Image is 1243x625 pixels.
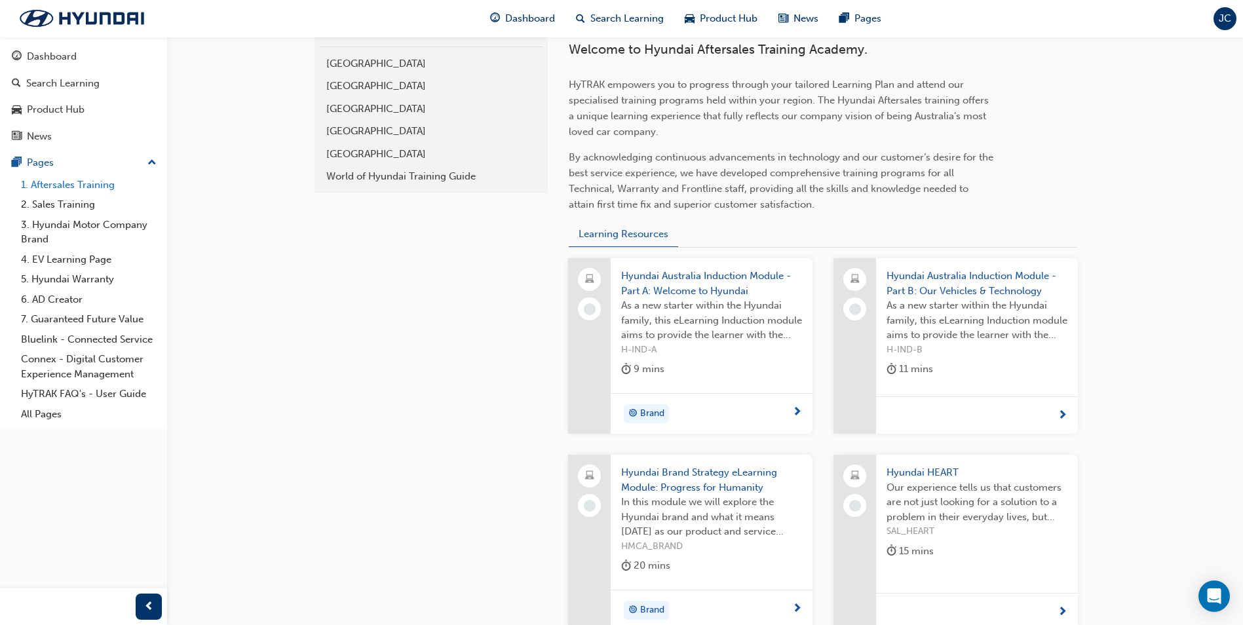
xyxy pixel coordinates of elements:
span: HMCA_BRAND [621,539,802,554]
span: Search Learning [590,11,664,26]
a: 1. Aftersales Training [16,175,162,195]
div: World of Hyundai Training Guide [326,169,536,184]
span: Brand [640,406,664,421]
span: Our experience tells us that customers are not just looking for a solution to a problem in their ... [887,480,1067,525]
span: duration-icon [621,558,631,574]
button: Pages [5,151,162,175]
span: pages-icon [12,157,22,169]
span: next-icon [792,407,802,419]
span: As a new starter within the Hyundai family, this eLearning Induction module aims to provide the l... [887,298,1067,343]
span: H-IND-A [621,343,802,358]
span: Product Hub [700,11,757,26]
span: learningRecordVerb_NONE-icon [584,500,596,512]
a: Search Learning [5,71,162,96]
span: H-IND-B [887,343,1067,358]
a: HyTRAK FAQ's - User Guide [16,384,162,404]
span: learningRecordVerb_NONE-icon [849,303,861,315]
div: 20 mins [621,558,670,574]
div: [GEOGRAPHIC_DATA] [326,56,536,71]
a: 4. EV Learning Page [16,250,162,270]
div: [GEOGRAPHIC_DATA] [326,124,536,139]
span: news-icon [12,131,22,143]
span: laptop-icon [585,271,594,288]
span: car-icon [685,10,695,27]
div: [GEOGRAPHIC_DATA] [326,79,536,94]
a: 2. Sales Training [16,195,162,215]
span: In this module we will explore the Hyundai brand and what it means [DATE] as our product and serv... [621,495,802,539]
span: Hyundai HEART [887,465,1067,480]
a: [GEOGRAPHIC_DATA] [320,143,543,166]
span: next-icon [1058,607,1067,618]
span: JC [1219,11,1231,26]
a: 3. Hyundai Motor Company Brand [16,215,162,250]
div: 15 mins [887,543,934,559]
a: 6. AD Creator [16,290,162,310]
span: next-icon [792,603,802,615]
a: search-iconSearch Learning [565,5,674,32]
span: As a new starter within the Hyundai family, this eLearning Induction module aims to provide the l... [621,298,802,343]
a: Product Hub [5,98,162,122]
a: All Pages [16,404,162,425]
span: news-icon [778,10,788,27]
span: Brand [640,603,664,618]
a: 5. Hyundai Warranty [16,269,162,290]
div: Search Learning [26,76,100,91]
span: HyTRAK empowers you to progress through your tailored Learning Plan and attend our specialised tr... [569,79,991,138]
img: Trak [7,5,157,32]
span: search-icon [576,10,585,27]
span: Hyundai Australia Induction Module - Part B: Our Vehicles & Technology [887,269,1067,298]
div: Dashboard [27,49,77,64]
a: [GEOGRAPHIC_DATA] [320,75,543,98]
span: SAL_HEART [887,524,1067,539]
span: car-icon [12,104,22,116]
span: duration-icon [621,361,631,377]
a: World of Hyundai Training Guide [320,165,543,188]
a: guage-iconDashboard [480,5,565,32]
span: up-icon [147,155,157,172]
span: pages-icon [839,10,849,27]
span: laptop-icon [585,468,594,485]
a: [GEOGRAPHIC_DATA] [320,120,543,143]
a: [GEOGRAPHIC_DATA] [320,52,543,75]
span: laptop-icon [851,468,860,485]
span: target-icon [628,406,638,423]
span: Hyundai Brand Strategy eLearning Module: Progress for Humanity [621,465,802,495]
span: Hyundai Australia Induction Module - Part A: Welcome to Hyundai [621,269,802,298]
span: search-icon [12,78,21,90]
span: duration-icon [887,361,896,377]
a: Connex - Digital Customer Experience Management [16,349,162,384]
span: prev-icon [144,599,154,615]
a: Hyundai Australia Induction Module - Part A: Welcome to HyundaiAs a new starter within the Hyunda... [568,258,813,434]
a: Bluelink - Connected Service [16,330,162,350]
span: guage-icon [12,51,22,63]
span: learningRecordVerb_NONE-icon [849,500,861,512]
span: duration-icon [887,543,896,559]
button: DashboardSearch LearningProduct HubNews [5,42,162,151]
span: laptop-icon [851,271,860,288]
span: Dashboard [505,11,555,26]
a: car-iconProduct Hub [674,5,768,32]
span: By acknowledging continuous advancements in technology and our customer’s desire for the best ser... [569,151,996,210]
div: Pages [27,155,54,170]
div: [GEOGRAPHIC_DATA] [326,147,536,162]
div: 9 mins [621,361,664,377]
a: pages-iconPages [829,5,892,32]
a: Hyundai Australia Induction Module - Part B: Our Vehicles & TechnologyAs a new starter within the... [833,258,1078,434]
div: Product Hub [27,102,85,117]
span: Welcome to Hyundai Aftersales Training Academy. [569,42,868,57]
span: target-icon [628,602,638,619]
button: JC [1214,7,1236,30]
span: Pages [854,11,881,26]
a: [GEOGRAPHIC_DATA] [320,98,543,121]
a: 7. Guaranteed Future Value [16,309,162,330]
a: News [5,124,162,149]
span: News [794,11,818,26]
div: 11 mins [887,361,933,377]
span: learningRecordVerb_NONE-icon [584,303,596,315]
button: Learning Resources [569,222,678,248]
a: news-iconNews [768,5,829,32]
span: guage-icon [490,10,500,27]
div: Open Intercom Messenger [1198,580,1230,612]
